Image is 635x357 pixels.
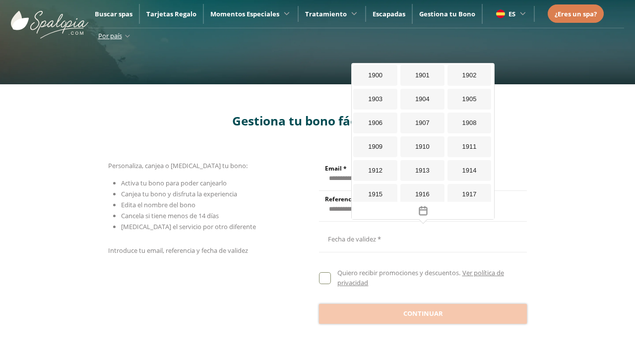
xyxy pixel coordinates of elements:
div: 1909 [353,136,397,157]
span: [MEDICAL_DATA] el servicio por otro diferente [121,222,256,231]
span: Edita el nombre del bono [121,200,195,209]
a: Gestiona tu Bono [419,9,475,18]
div: 1916 [400,184,444,205]
a: Escapadas [373,9,405,18]
div: 1903 [353,89,397,110]
span: Introduce tu email, referencia y fecha de validez [108,246,248,255]
span: Cancela si tiene menos de 14 días [121,211,219,220]
a: Buscar spas [95,9,132,18]
div: 1914 [447,160,492,181]
a: ¿Eres un spa? [555,8,597,19]
span: Activa tu bono para poder canjearlo [121,178,227,187]
div: 1915 [353,184,397,205]
span: Personaliza, canjea o [MEDICAL_DATA] tu bono: [108,161,248,170]
div: 1906 [353,113,397,133]
div: 1911 [447,136,492,157]
div: 1913 [400,160,444,181]
div: 1907 [400,113,444,133]
button: Toggle overlay [352,202,494,219]
div: 1905 [447,89,492,110]
div: 1904 [400,89,444,110]
span: ¿Eres un spa? [555,9,597,18]
span: Continuar [403,309,443,319]
a: Ver política de privacidad [337,268,504,287]
div: 1908 [447,113,492,133]
span: Gestiona tu bono fácilmente [232,113,403,129]
div: 1901 [400,65,444,86]
div: 1910 [400,136,444,157]
span: Quiero recibir promociones y descuentos. [337,268,460,277]
span: Canjea tu bono y disfruta la experiencia [121,189,237,198]
span: Por país [98,31,122,40]
div: 1900 [353,65,397,86]
div: 1902 [447,65,492,86]
a: Tarjetas Regalo [146,9,196,18]
img: ImgLogoSpalopia.BvClDcEz.svg [11,1,88,39]
div: 1917 [447,184,492,205]
div: 1912 [353,160,397,181]
button: Continuar [319,304,527,324]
